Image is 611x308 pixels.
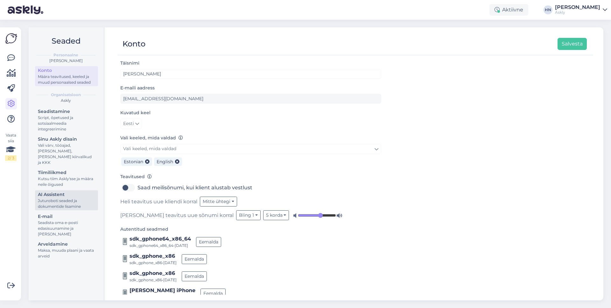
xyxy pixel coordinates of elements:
div: Sinu Askly disain [38,136,95,143]
div: Konto [123,38,145,50]
div: Vali värv, tööajad, [PERSON_NAME], [PERSON_NAME] kiirvalikud ja KKK [38,143,95,165]
div: Määra teavitused, keeled ja muud personaalsed seaded [38,74,95,85]
div: Tiimiliikmed [38,169,95,176]
a: TiimiliikmedKutsu tiim Askly'sse ja määra neile õigused [35,168,98,188]
a: Sinu Askly disainVali värv, tööajad, [PERSON_NAME], [PERSON_NAME] kiirvalikud ja KKK [35,135,98,166]
a: SeadistamineScript, õpetused ja sotsiaalmeedia integreerimine [35,107,98,133]
div: Seadista oma e-posti edasisuunamine ja [PERSON_NAME] [38,220,95,237]
a: E-mailSeadista oma e-posti edasisuunamine ja [PERSON_NAME] [35,212,98,238]
label: Teavitused [120,173,152,180]
div: Vaata siia [5,132,17,161]
a: Eesti [120,119,142,129]
div: Heli teavitus uue kliendi korral [120,197,381,206]
div: sdk_gphone_x86 [130,252,177,260]
div: Aktiivne [489,4,528,16]
div: HN [544,5,552,14]
div: iPhone 11 Pro • [DATE] [130,294,195,300]
b: Organisatsioon [51,92,81,98]
div: Script, õpetused ja sotsiaalmeedia integreerimine [38,115,95,132]
div: sdk_gphone_x86 • [DATE] [130,277,177,283]
a: AI AssistentJuturoboti seaded ja dokumentide lisamine [35,190,98,210]
a: KontoMäära teavitused, keeled ja muud personaalsed seaded [35,66,98,86]
b: Personaalne [53,52,78,58]
div: Juturoboti seaded ja dokumentide lisamine [38,198,95,209]
span: Eesti [123,120,134,127]
a: [PERSON_NAME]Askly [555,5,607,15]
div: Seadistamine [38,108,95,115]
button: Eemalda [182,271,207,281]
div: AI Assistent [38,191,95,198]
div: [PERSON_NAME] [555,5,600,10]
div: sdk_gphone_x86 [130,269,177,277]
div: [PERSON_NAME] teavitus uue sõnumi korral [120,210,381,220]
div: [PERSON_NAME] iPhone [130,287,195,294]
div: E-mail [38,213,95,220]
div: Konto [38,67,95,74]
a: ArveldamineMaksa, muuda plaani ja vaata arveid [35,240,98,260]
img: Askly Logo [5,32,17,45]
button: Salvesta [558,38,587,50]
div: Kutsu tiim Askly'sse ja määra neile õigused [38,176,95,187]
input: Sisesta nimi [120,69,381,79]
label: Kuvatud keel [120,109,151,116]
button: Eemalda [200,289,226,298]
span: Vali keeled, mida valdad [123,146,176,151]
div: 2 / 3 [5,155,17,161]
h2: Seaded [34,35,98,47]
label: Saad meilisõnumi, kui klient alustab vestlust [137,183,252,193]
button: Bling 1 [236,210,261,220]
a: Vali keeled, mida valdad [120,144,381,154]
button: Mitte ühtegi [200,197,237,206]
div: Maksa, muuda plaani ja vaata arveid [38,248,95,259]
div: sdk_gphone64_x86_64 [130,235,191,243]
div: Askly [555,10,600,15]
div: [PERSON_NAME] [34,58,98,64]
input: Sisesta e-maili aadress [120,94,381,104]
label: Vali keeled, mida valdad [120,135,183,141]
div: Askly [34,98,98,103]
div: sdk_gphone_x86 • [DATE] [130,260,177,266]
div: Arveldamine [38,241,95,248]
span: Estonian [124,159,143,164]
div: sdk_gphone64_x86_64 • [DATE] [130,243,191,248]
label: Autentitud seadmed [120,226,168,233]
span: English [157,159,173,164]
button: Eemalda [196,237,221,247]
label: E-maili aadress [120,85,155,91]
label: Täisnimi [120,60,139,66]
button: Eemalda [182,254,207,264]
button: 5 korda [263,210,289,220]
